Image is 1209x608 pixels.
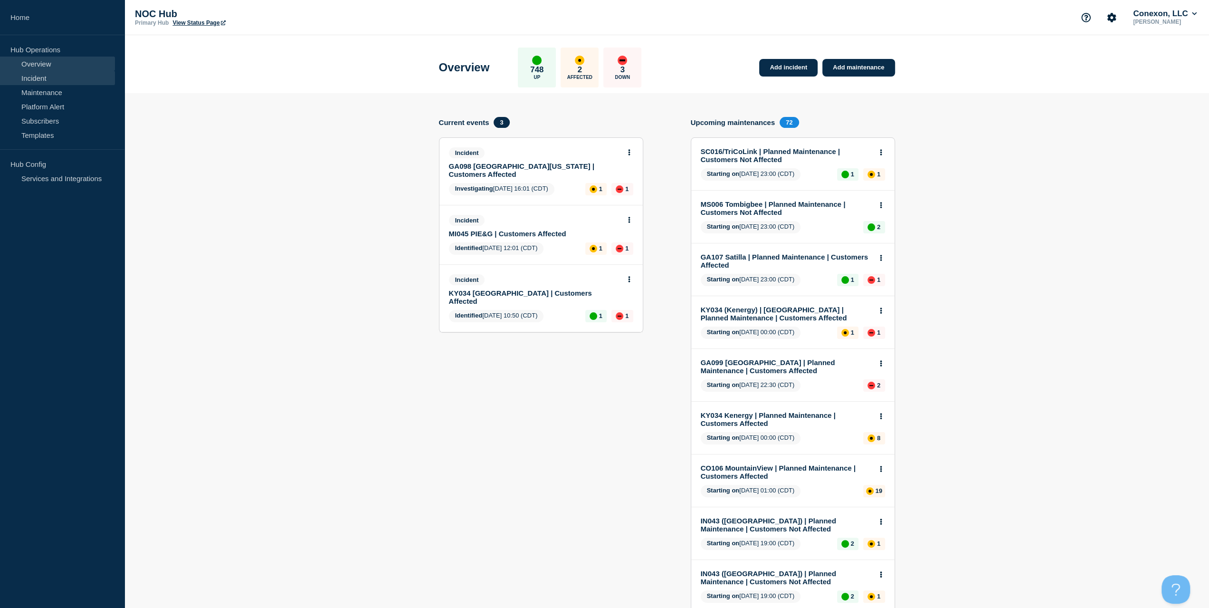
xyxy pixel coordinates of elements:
span: [DATE] 00:00 (CDT) [701,432,801,444]
h4: Current events [439,118,489,126]
button: Account settings [1102,8,1122,28]
p: 2 [851,593,854,600]
div: up [841,171,849,178]
div: down [867,382,875,389]
a: MS006 Tombigbee | Planned Maintenance | Customers Not Affected [701,200,872,216]
p: NOC Hub [135,9,325,19]
span: [DATE] 23:00 (CDT) [701,221,801,233]
span: [DATE] 19:00 (CDT) [701,538,801,550]
span: [DATE] 19:00 (CDT) [701,590,801,603]
span: Starting on [707,540,740,547]
span: Incident [449,147,485,158]
span: 72 [780,117,799,128]
div: affected [867,540,875,548]
p: 2 [578,65,582,75]
p: 1 [851,329,854,336]
p: Primary Hub [135,19,169,26]
p: 8 [877,434,880,442]
p: 2 [851,540,854,547]
p: 19 [876,487,882,494]
p: 1 [877,276,880,283]
p: 1 [625,312,628,319]
span: Identified [455,244,483,251]
span: Starting on [707,170,740,177]
span: Starting on [707,223,740,230]
a: GA098 [GEOGRAPHIC_DATA][US_STATE] | Customers Affected [449,162,620,178]
div: down [618,56,627,65]
p: 3 [620,65,625,75]
div: up [841,276,849,284]
div: affected [866,487,874,495]
p: 1 [851,276,854,283]
span: [DATE] 22:30 (CDT) [701,379,801,392]
a: KY034 Kenergy | Planned Maintenance | Customers Affected [701,411,872,427]
a: KY034 (Kenergy) | [GEOGRAPHIC_DATA] | Planned Maintenance | Customers Affected [701,306,872,322]
span: [DATE] 10:50 (CDT) [449,310,544,322]
div: down [616,245,623,252]
div: up [532,56,542,65]
span: Starting on [707,328,740,336]
p: 1 [625,245,628,252]
a: IN043 ([GEOGRAPHIC_DATA]) | Planned Maintenance | Customers Not Affected [701,517,872,533]
p: Affected [567,75,592,80]
span: [DATE] 23:00 (CDT) [701,168,801,181]
div: affected [841,329,849,337]
span: [DATE] 00:00 (CDT) [701,327,801,339]
p: 1 [599,185,602,193]
div: affected [867,593,875,600]
span: Starting on [707,434,740,441]
span: 3 [494,117,509,128]
a: Add maintenance [822,59,895,77]
a: GA107 Satilla | Planned Maintenance | Customers Affected [701,253,872,269]
a: GA099 [GEOGRAPHIC_DATA] | Planned Maintenance | Customers Affected [701,358,872,375]
p: 1 [877,329,880,336]
p: 1 [851,171,854,178]
a: View Status Page [172,19,225,26]
p: 2 [877,382,880,389]
p: Down [615,75,630,80]
a: CO106 MountainView | Planned Maintenance | Customers Affected [701,464,872,480]
p: 2 [877,223,880,231]
span: Investigating [455,185,493,192]
p: 1 [625,185,628,193]
span: Starting on [707,381,740,388]
p: 1 [877,593,880,600]
div: up [841,593,849,600]
button: Conexon, LLC [1131,9,1199,19]
p: 1 [599,245,602,252]
a: Add incident [759,59,818,77]
a: IN043 ([GEOGRAPHIC_DATA]) | Planned Maintenance | Customers Not Affected [701,569,872,586]
span: [DATE] 01:00 (CDT) [701,485,801,497]
div: down [616,312,623,320]
span: Incident [449,215,485,226]
span: [DATE] 23:00 (CDT) [701,274,801,286]
span: Incident [449,274,485,285]
div: up [867,223,875,231]
div: down [616,185,623,193]
div: affected [575,56,584,65]
button: Support [1076,8,1096,28]
span: Identified [455,312,483,319]
div: affected [867,434,875,442]
h4: Upcoming maintenances [691,118,775,126]
iframe: Help Scout Beacon - Open [1161,575,1190,604]
p: 1 [599,312,602,319]
div: affected [590,245,597,252]
span: Starting on [707,276,740,283]
a: MI045 PIE&G | Customers Affected [449,230,620,238]
a: KY034 [GEOGRAPHIC_DATA] | Customers Affected [449,289,620,305]
div: down [867,276,875,284]
div: up [841,540,849,548]
span: [DATE] 12:01 (CDT) [449,242,544,255]
div: affected [867,171,875,178]
p: Up [533,75,540,80]
p: 1 [877,540,880,547]
h1: Overview [439,61,490,74]
a: SC016/TriCoLink | Planned Maintenance | Customers Not Affected [701,147,872,164]
span: Starting on [707,592,740,599]
div: affected [590,185,597,193]
div: down [867,329,875,337]
p: [PERSON_NAME] [1131,19,1199,25]
span: [DATE] 16:01 (CDT) [449,183,554,195]
div: up [590,312,597,320]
